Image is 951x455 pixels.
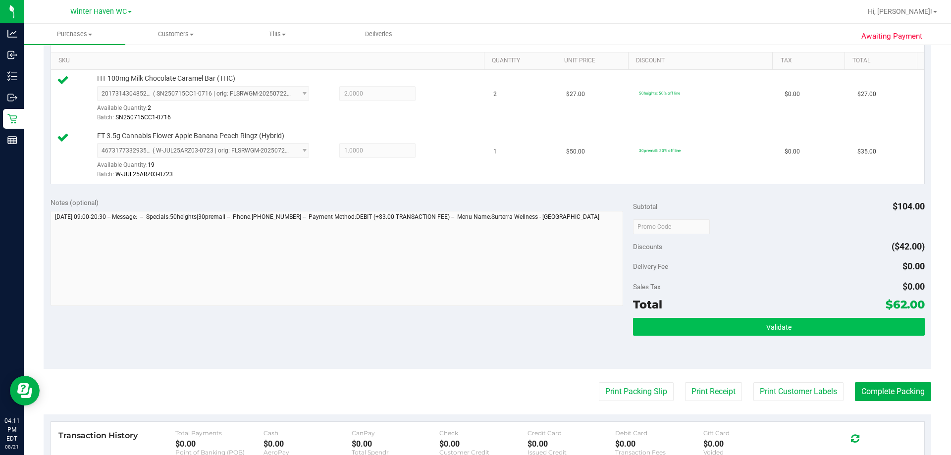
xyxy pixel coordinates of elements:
[633,219,710,234] input: Promo Code
[781,57,841,65] a: Tax
[636,57,769,65] a: Discount
[855,382,931,401] button: Complete Packing
[264,429,352,437] div: Cash
[639,148,681,153] span: 30premall: 30% off line
[633,298,662,311] span: Total
[492,57,552,65] a: Quantity
[599,382,674,401] button: Print Packing Slip
[115,171,173,178] span: W-JUL25ARZ03-0723
[493,147,497,156] span: 1
[902,281,925,292] span: $0.00
[785,147,800,156] span: $0.00
[633,202,657,210] span: Subtotal
[264,439,352,449] div: $0.00
[4,443,19,451] p: 08/21
[861,31,922,42] span: Awaiting Payment
[615,439,703,449] div: $0.00
[227,30,328,39] span: Tills
[439,439,528,449] div: $0.00
[97,171,114,178] span: Batch:
[7,50,17,60] inline-svg: Inbound
[493,90,497,99] span: 2
[7,71,17,81] inline-svg: Inventory
[58,57,480,65] a: SKU
[175,439,264,449] div: $0.00
[328,24,429,45] a: Deliveries
[564,57,625,65] a: Unit Price
[703,429,792,437] div: Gift Card
[148,161,155,168] span: 19
[24,30,125,39] span: Purchases
[97,114,114,121] span: Batch:
[227,24,328,45] a: Tills
[4,416,19,443] p: 04:11 PM EDT
[97,158,320,177] div: Available Quantity:
[633,318,924,336] button: Validate
[10,376,40,405] iframe: Resource center
[902,261,925,271] span: $0.00
[633,262,668,270] span: Delivery Fee
[24,24,125,45] a: Purchases
[685,382,742,401] button: Print Receipt
[892,241,925,252] span: ($42.00)
[7,135,17,145] inline-svg: Reports
[868,7,932,15] span: Hi, [PERSON_NAME]!
[528,439,616,449] div: $0.00
[703,439,792,449] div: $0.00
[115,114,171,121] span: SN250715CC1-0716
[633,283,661,291] span: Sales Tax
[852,57,913,65] a: Total
[97,131,284,141] span: FT 3.5g Cannabis Flower Apple Banana Peach Ringz (Hybrid)
[857,90,876,99] span: $27.00
[7,114,17,124] inline-svg: Retail
[639,91,680,96] span: 50heights: 50% off line
[148,104,151,111] span: 2
[352,439,440,449] div: $0.00
[352,30,406,39] span: Deliveries
[566,90,585,99] span: $27.00
[175,429,264,437] div: Total Payments
[785,90,800,99] span: $0.00
[766,323,792,331] span: Validate
[566,147,585,156] span: $50.00
[97,74,235,83] span: HT 100mg Milk Chocolate Caramel Bar (THC)
[97,101,320,120] div: Available Quantity:
[615,429,703,437] div: Debit Card
[893,201,925,211] span: $104.00
[7,93,17,102] inline-svg: Outbound
[886,298,925,311] span: $62.00
[126,30,226,39] span: Customers
[633,238,662,255] span: Discounts
[7,29,17,39] inline-svg: Analytics
[51,199,99,206] span: Notes (optional)
[70,7,127,16] span: Winter Haven WC
[439,429,528,437] div: Check
[857,147,876,156] span: $35.00
[125,24,227,45] a: Customers
[753,382,844,401] button: Print Customer Labels
[528,429,616,437] div: Credit Card
[352,429,440,437] div: CanPay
